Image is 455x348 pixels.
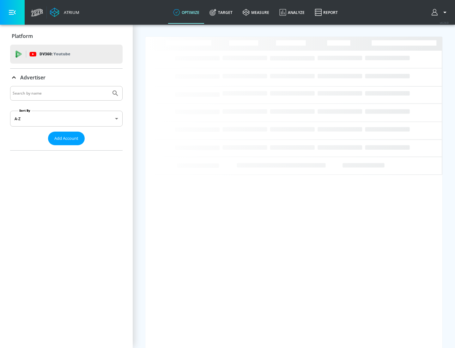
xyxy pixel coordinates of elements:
a: Target [204,1,238,24]
p: DV360: [39,51,70,58]
div: A-Z [10,111,123,127]
div: Atrium [61,9,79,15]
p: Platform [12,33,33,40]
p: Advertiser [20,74,45,81]
a: Report [310,1,343,24]
a: Analyze [274,1,310,24]
div: Platform [10,27,123,45]
nav: list of Advertiser [10,145,123,150]
div: Advertiser [10,86,123,150]
div: DV360: Youtube [10,45,123,64]
button: Add Account [48,132,85,145]
label: Sort By [18,109,32,113]
span: Add Account [54,135,78,142]
a: optimize [168,1,204,24]
input: Search by name [13,89,108,97]
a: measure [238,1,274,24]
a: Atrium [50,8,79,17]
span: v 4.24.0 [440,21,449,24]
p: Youtube [53,51,70,57]
div: Advertiser [10,69,123,86]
